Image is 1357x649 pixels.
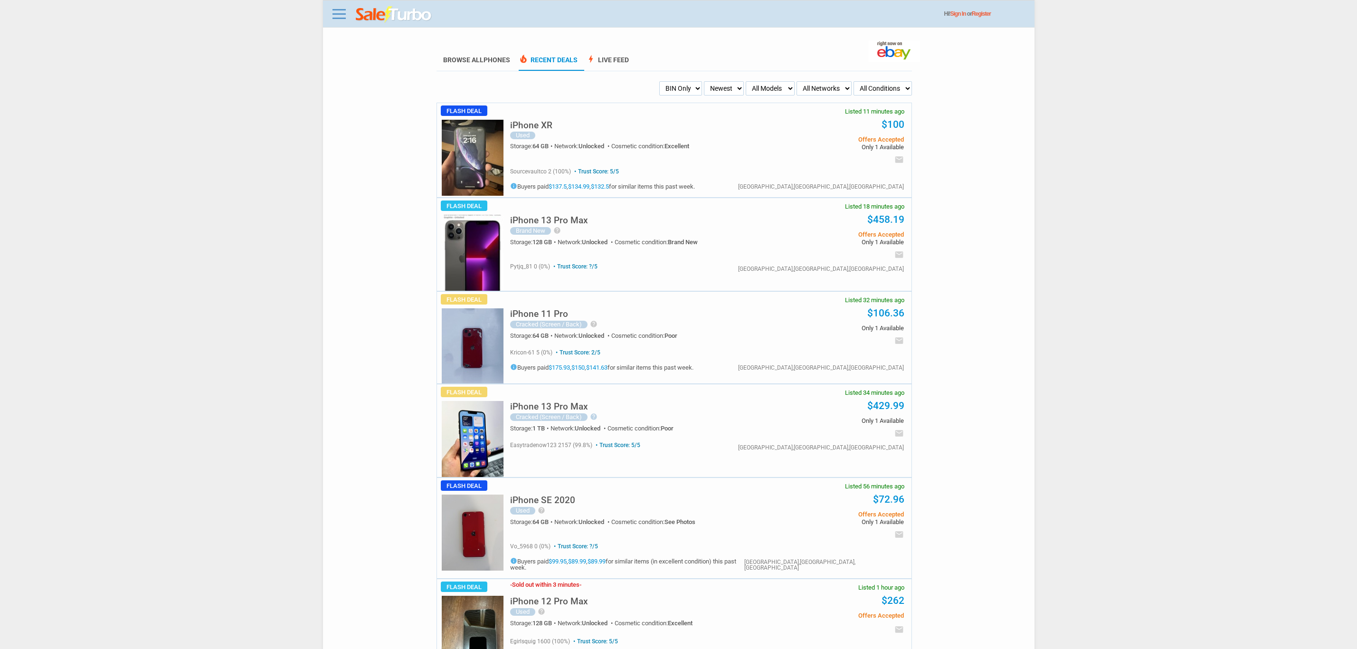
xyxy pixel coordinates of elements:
[484,56,510,64] span: Phones
[510,363,693,371] h5: Buyers paid , , for similar items this past week.
[510,132,535,139] div: Used
[845,108,904,115] span: Listed 11 minutes ago
[510,582,581,588] h3: Sold out within 3 minutes
[554,333,611,339] div: Network:
[738,184,904,190] div: [GEOGRAPHIC_DATA],[GEOGRAPHIC_DATA],[GEOGRAPHIC_DATA]
[894,530,904,539] i: email
[582,620,607,627] span: Unlocked
[579,143,604,150] span: Unlocked
[867,307,904,319] a: $106.36
[510,123,552,130] a: iPhone XR
[510,218,588,225] a: iPhone 13 Pro Max
[553,227,561,234] i: help
[664,332,677,339] span: Poor
[760,418,903,424] span: Only 1 Available
[519,56,578,71] a: local_fire_departmentRecent Deals
[510,425,550,431] div: Storage:
[894,155,904,164] i: email
[760,231,903,238] span: Offers Accepted
[579,518,604,525] span: Unlocked
[510,227,551,235] div: Brand New
[510,309,568,318] h5: iPhone 11 Pro
[510,608,535,616] div: Used
[510,599,588,606] a: iPhone 12 Pro Max
[586,56,629,71] a: boltLive Feed
[510,442,592,449] span: easytradenow123 2157 (99.8%)
[510,402,588,411] h5: iPhone 13 Pro Max
[571,364,585,371] a: $150
[944,10,950,17] span: Hi!
[441,105,487,116] span: Flash Deal
[443,56,510,64] a: Browse AllPhones
[554,143,611,149] div: Network:
[568,558,586,565] a: $89.99
[579,581,581,588] span: -
[532,332,549,339] span: 64 GB
[510,182,517,190] i: info
[510,557,517,564] i: info
[442,120,503,196] img: s-l225.jpg
[611,519,695,525] div: Cosmetic condition:
[510,143,554,149] div: Storage:
[738,445,904,450] div: [GEOGRAPHIC_DATA],[GEOGRAPHIC_DATA],[GEOGRAPHIC_DATA]
[590,413,598,420] i: help
[554,349,600,356] span: Trust Score: 2/5
[510,168,571,175] span: sourcevaultco 2 (100%)
[532,143,549,150] span: 64 GB
[760,239,903,245] span: Only 1 Available
[668,239,698,246] span: Brand New
[538,608,545,615] i: help
[760,511,903,517] span: Offers Accepted
[894,625,904,634] i: email
[867,214,904,225] a: $458.19
[532,518,549,525] span: 64 GB
[615,239,698,245] div: Cosmetic condition:
[760,144,903,150] span: Only 1 Available
[532,239,552,246] span: 128 GB
[442,401,503,477] img: s-l225.jpg
[441,387,487,397] span: Flash Deal
[738,266,904,272] div: [GEOGRAPHIC_DATA],[GEOGRAPHIC_DATA],[GEOGRAPHIC_DATA]
[441,582,487,592] span: Flash Deal
[510,581,512,588] span: -
[873,494,904,505] a: $72.96
[510,333,554,339] div: Storage:
[894,336,904,345] i: email
[760,519,903,525] span: Only 1 Available
[967,10,991,17] span: or
[510,519,554,525] div: Storage:
[510,543,550,550] span: vo_5968 0 (0%)
[760,325,903,331] span: Only 1 Available
[510,311,568,318] a: iPhone 11 Pro
[549,364,570,371] a: $175.93
[532,425,545,432] span: 1 TB
[510,413,588,421] div: Cracked (Screen / Back)
[356,6,432,23] img: saleturbo.com - Online Deals and Discount Coupons
[664,143,689,150] span: Excellent
[538,506,545,514] i: help
[510,404,588,411] a: iPhone 13 Pro Max
[510,620,558,626] div: Storage:
[550,425,607,431] div: Network:
[588,558,606,565] a: $89.99
[591,183,609,190] a: $132.5
[845,390,904,396] span: Listed 34 minutes ago
[510,597,588,606] h5: iPhone 12 Pro Max
[510,182,695,190] h5: Buyers paid , , for similar items this past week.
[442,308,503,383] img: s-l225.jpg
[510,497,575,505] a: iPhone SE 2020
[549,183,567,190] a: $137.5
[558,620,615,626] div: Network:
[510,496,575,505] h5: iPhone SE 2020
[519,54,528,64] span: local_fire_department
[510,507,535,515] div: Used
[510,638,570,645] span: egirlsquig 1600 (100%)
[510,263,550,270] span: pytjq_81 0 (0%)
[551,263,598,270] span: Trust Score: ?/5
[664,518,695,525] span: See Photos
[594,442,640,449] span: Trust Score: 5/5
[510,239,558,245] div: Storage:
[442,215,503,291] img: s-l225.jpg
[568,183,589,190] a: $134.99
[611,143,689,149] div: Cosmetic condition:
